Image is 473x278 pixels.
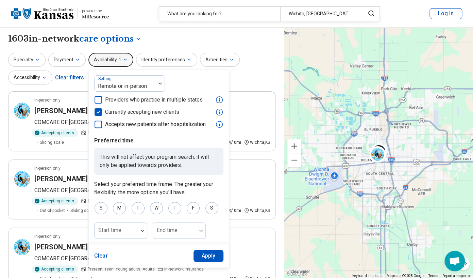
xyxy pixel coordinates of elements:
div: powered by [82,8,109,14]
div: W [150,202,163,214]
button: Availability1 [88,53,133,67]
span: 1 [118,56,121,63]
p: COMCARE OF [GEOGRAPHIC_DATA] [34,118,270,126]
div: S [95,202,107,214]
button: Zoom in [287,139,301,153]
div: S [205,202,218,214]
span: Map data ©2025 Google [387,274,424,278]
span: Young adults, Adults [88,130,127,136]
a: Blue Cross Blue Shield Kansaspowered by [11,5,109,22]
div: T [132,202,145,214]
span: care options [79,33,134,45]
div: Accepting clients [32,129,78,137]
p: COMCARE OF [GEOGRAPHIC_DATA] [34,186,270,195]
button: Accessibility [8,71,52,84]
div: Accepting clients [32,197,78,205]
span: Sliding scale [70,207,95,214]
div: Accepting clients [32,265,78,273]
div: 0 mi [228,207,241,214]
span: Accepts new patients after hospitalization [105,120,206,128]
p: This will not affect your program search, it will only be applied towards providers. [94,148,223,175]
img: Blue Cross Blue Shield Kansas [11,5,73,22]
div: F [187,202,200,214]
button: Clear [94,250,108,262]
button: Zoom out [287,153,301,167]
div: M [113,202,126,214]
h3: [PERSON_NAME] [34,106,88,115]
button: Payment [48,53,86,67]
button: Amenities [200,53,240,67]
span: Preteen, Teen, Young adults, Adults [88,266,155,272]
h1: 1603 in-network [8,33,142,45]
label: End time [157,227,178,233]
p: COMCARE OF [GEOGRAPHIC_DATA] [34,254,270,263]
h3: [PERSON_NAME] [34,242,88,252]
label: Start time [98,227,121,233]
button: Apply [193,250,224,262]
span: Preteen, Teen, Young adults, Adults [88,198,155,204]
div: Open chat [444,251,465,271]
span: Currently accepting new clients [105,108,179,116]
button: Care options [79,33,142,45]
span: In-network insurance [164,266,204,272]
div: Wichita , KS [244,139,270,145]
span: Providers who practice in multiple states [105,96,203,104]
div: T [168,202,181,214]
div: Clear filters [55,69,84,86]
a: Report a map error [442,274,471,278]
button: Log In [429,8,462,19]
button: Specialty [8,53,46,67]
a: Terms (opens in new tab) [428,274,438,278]
p: In-person only [34,165,61,171]
p: In-person only [34,97,61,103]
p: Preferred time [94,137,223,145]
div: What are you looking for? [159,7,280,21]
label: Setting [98,76,113,81]
button: Identity preferences [136,53,197,67]
p: Select your preferred time frame. The greater your flexibility, the more options you'll have. [94,180,223,197]
h3: [PERSON_NAME] [34,174,88,184]
span: Out-of-pocket [40,207,65,214]
span: Sliding scale [40,139,64,145]
div: 0 mi [228,139,241,145]
div: Wichita , KS [244,207,270,214]
div: Wichita, [GEOGRAPHIC_DATA] [280,7,361,21]
p: In-person only [34,233,61,240]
